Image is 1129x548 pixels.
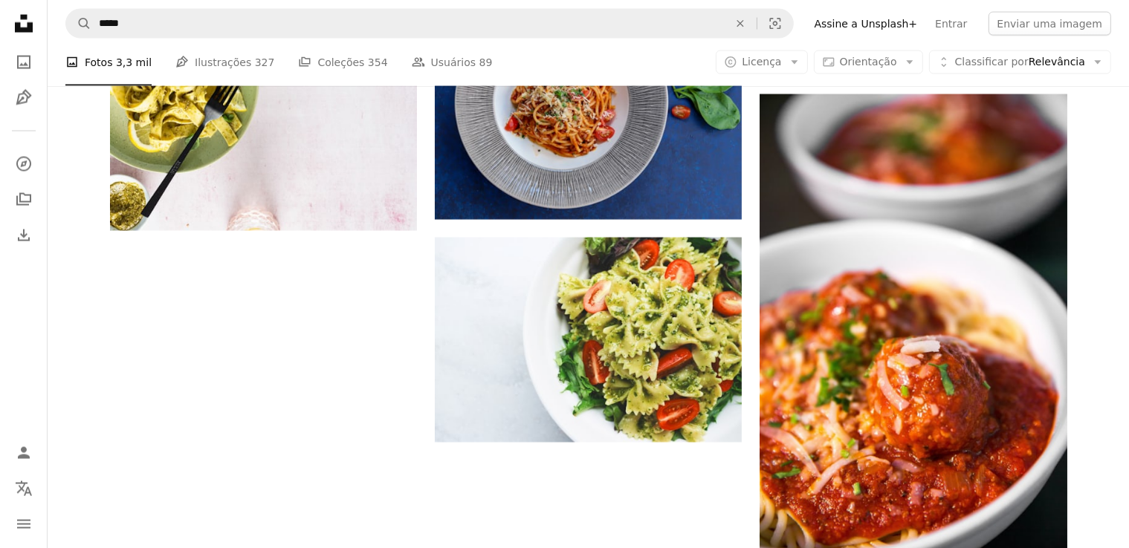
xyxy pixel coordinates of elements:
a: Meta bolas com macarrão servidas em tigela de cerâmica branca [760,318,1067,331]
span: 89 [479,54,493,71]
button: Limpar [724,10,757,38]
span: Licença [742,56,781,68]
a: Macarrão pesto com tomates fatiados servido em placa de cerâmica branca [435,333,742,347]
button: Enviar uma imagem [989,12,1111,36]
span: 354 [368,54,388,71]
span: Orientação [840,56,897,68]
button: Pesquise na Unsplash [66,10,91,38]
a: Explorar [9,149,39,179]
a: Fotos [9,48,39,77]
span: 327 [255,54,275,71]
a: Coleções 354 [298,39,387,86]
a: Entrar [926,12,976,36]
a: Assine a Unsplash+ [806,12,927,36]
button: Licença [716,50,807,74]
span: Relevância [955,55,1085,70]
button: Idioma [9,474,39,503]
a: Histórico de downloads [9,221,39,250]
form: Pesquise conteúdo visual em todo o site [65,9,794,39]
a: Usuários 89 [412,39,493,86]
button: Classificar porRelevância [929,50,1111,74]
span: Classificar por [955,56,1029,68]
a: Início — Unsplash [9,9,39,42]
button: Menu [9,509,39,539]
a: Coleções [9,185,39,215]
button: Orientação [814,50,923,74]
a: Ilustrações [9,83,39,113]
a: Ilustrações 327 [175,39,274,86]
a: Entrar / Cadastrar-se [9,438,39,468]
a: macarrão com molho vermelho no prato redondo de cerâmica branca [435,87,742,100]
button: Pesquisa visual [757,10,793,38]
img: Macarrão pesto com tomates fatiados servido em placa de cerâmica branca [435,238,742,443]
